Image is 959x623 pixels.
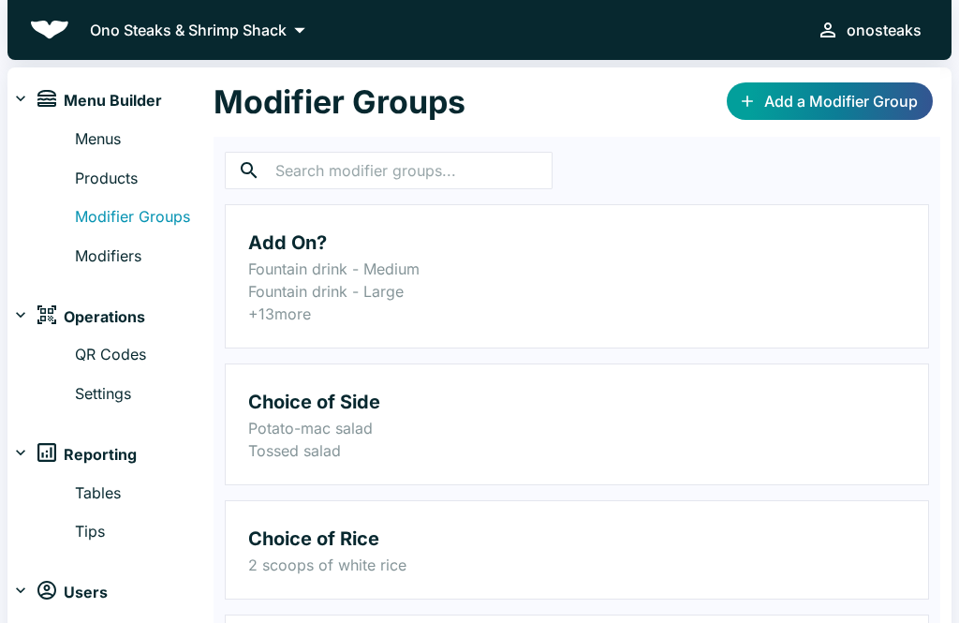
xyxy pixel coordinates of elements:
a: Choice of Rice2 scoops of white rice [226,501,928,599]
a: Choice of SidePotato-mac saladTossed salad [226,364,928,484]
a: Products [75,167,214,191]
span: Users [64,581,108,605]
img: menu [37,90,56,107]
button: Ono Steaks & Shrimp Shack [84,16,318,44]
button: onosteaks [809,11,929,49]
h1: Modifier Groups [214,82,465,122]
p: Fountain drink - Medium [248,258,906,280]
div: reportsReporting [7,437,214,474]
span: Reporting [64,443,137,467]
a: Add a Modifier Group [727,82,933,120]
a: Settings [75,382,214,407]
img: reports [37,443,56,462]
a: Modifiers [75,245,214,269]
input: Search modifier groups... [275,152,553,189]
p: Ono Steaks & Shrimp Shack [90,19,287,41]
div: menuMenu Builder [7,82,214,120]
a: Add On?Fountain drink - MediumFountain drink - Large+13more [226,205,928,348]
p: Tossed salad [248,439,906,462]
span: Menu Builder [64,89,162,113]
p: 2 scoops of white rice [248,554,906,576]
h2: Add On? [248,228,906,258]
span: Operations [64,305,145,330]
div: onosteaks [847,17,922,43]
a: Tips [75,520,214,544]
p: Potato-mac salad [248,417,906,439]
p: + 13 more [248,303,906,325]
a: QR Codes [75,343,214,367]
a: Modifier Groups [75,205,214,230]
div: operationsOperations [7,298,214,335]
h2: Choice of Side [248,387,906,417]
h2: Choice of Rice [248,524,906,554]
img: Beluga [30,21,69,39]
img: operations [37,305,56,324]
p: Fountain drink - Large [248,280,906,303]
img: users [37,581,56,600]
div: usersUsers [7,574,214,612]
a: Menus [75,127,214,152]
a: Tables [75,482,214,506]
